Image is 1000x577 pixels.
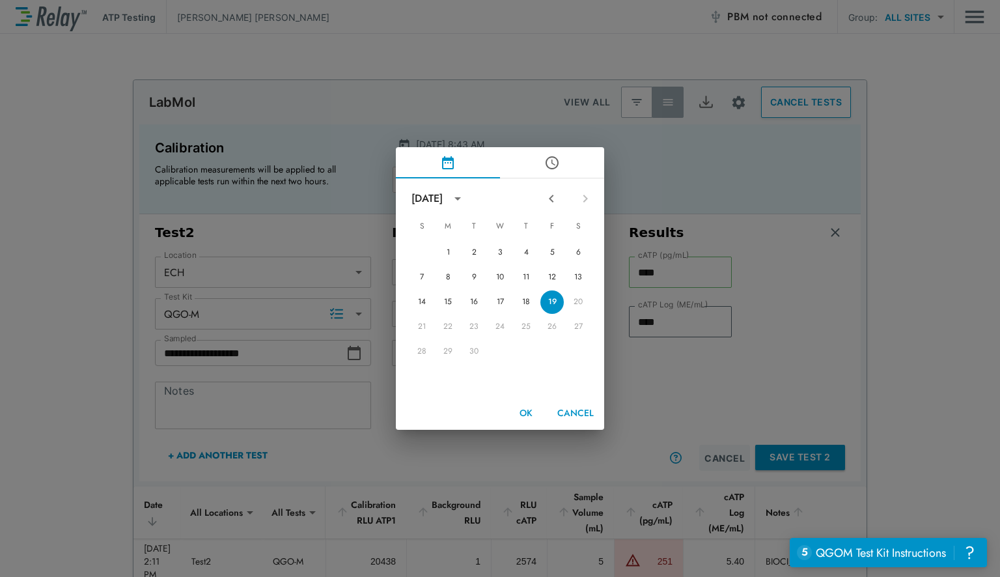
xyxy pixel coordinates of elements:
span: Sunday [410,214,434,240]
button: 3 [488,241,512,264]
button: 17 [488,290,512,314]
button: 7 [410,266,434,289]
button: 5 [540,241,564,264]
button: 1 [436,241,460,264]
button: 9 [462,266,486,289]
button: 4 [514,241,538,264]
div: [DATE] [411,191,443,206]
button: calendar view is open, switch to year view [447,188,469,210]
button: 14 [410,290,434,314]
span: Tuesday [462,214,486,240]
button: pick time [500,147,604,178]
button: 19 [540,290,564,314]
button: OK [505,401,547,425]
button: pick date [396,147,500,178]
button: 11 [514,266,538,289]
span: Friday [540,214,564,240]
button: 13 [566,266,590,289]
button: 18 [514,290,538,314]
iframe: Resource center [790,538,987,567]
button: 15 [436,290,460,314]
span: Monday [436,214,460,240]
button: 8 [436,266,460,289]
button: Previous month [540,188,562,210]
button: 16 [462,290,486,314]
button: 10 [488,266,512,289]
button: 12 [540,266,564,289]
button: Cancel [552,401,599,425]
span: Thursday [514,214,538,240]
button: 2 [462,241,486,264]
span: Saturday [566,214,590,240]
button: 6 [566,241,590,264]
span: Wednesday [488,214,512,240]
